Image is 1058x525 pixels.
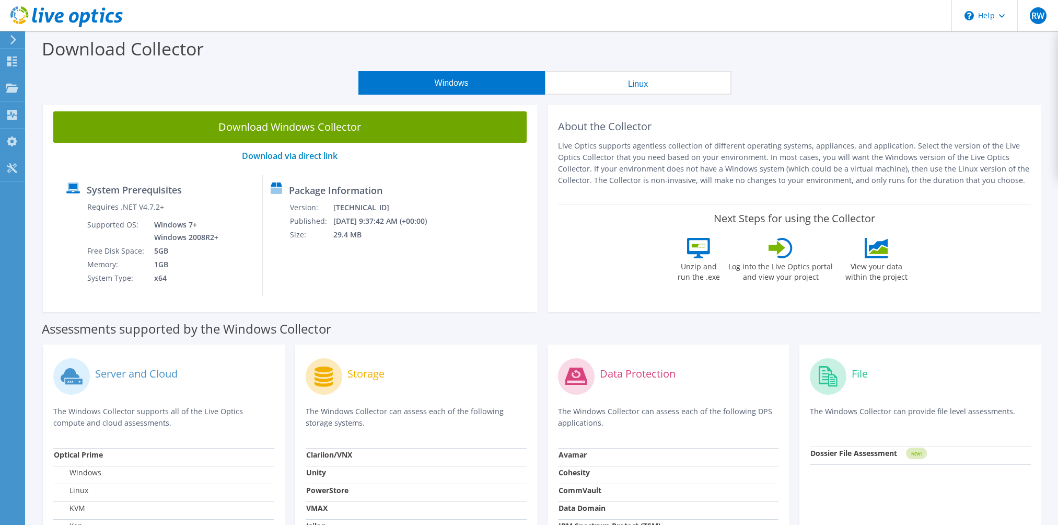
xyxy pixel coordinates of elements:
td: Version: [289,201,333,214]
td: 29.4 MB [333,228,441,242]
label: Requires .NET V4.7.2+ [87,202,164,212]
p: The Windows Collector can assess each of the following DPS applications. [558,406,779,429]
td: Published: [289,214,333,228]
td: [TECHNICAL_ID] [333,201,441,214]
td: Windows 7+ Windows 2008R2+ [146,218,220,244]
label: Package Information [289,185,382,196]
label: Next Steps for using the Collector [714,212,875,225]
strong: Unity [306,467,326,477]
label: Download Collector [42,37,204,61]
strong: Dossier File Assessment [810,448,897,458]
strong: Data Domain [559,503,606,513]
label: Unzip and run the .exe [675,258,723,282]
td: Size: [289,228,333,242]
label: File [852,369,868,379]
td: Supported OS: [87,218,146,244]
label: Linux [54,485,88,496]
label: View your data within the project [839,258,914,282]
tspan: NEW! [911,451,922,456]
label: Log into the Live Optics portal and view your project [728,258,833,282]
strong: Optical Prime [54,450,103,460]
h2: About the Collector [558,120,1031,133]
svg: \n [964,11,974,20]
strong: PowerStore [306,485,348,495]
p: The Windows Collector can assess each of the following storage systems. [306,406,527,429]
p: Live Optics supports agentless collection of different operating systems, appliances, and applica... [558,140,1031,186]
td: [DATE] 9:37:42 AM (+00:00) [333,214,441,228]
td: x64 [146,271,220,285]
td: 5GB [146,244,220,258]
label: Storage [347,369,385,379]
label: KVM [54,503,85,513]
label: Data Protection [600,369,676,379]
strong: Clariion/VNX [306,450,352,460]
strong: CommVault [559,485,601,495]
a: Download via direct link [242,150,338,162]
strong: Cohesity [559,467,590,477]
td: 1GB [146,258,220,271]
span: RW [1030,7,1047,24]
label: Windows [54,467,101,478]
td: System Type: [87,271,146,285]
button: Windows [358,71,545,95]
td: Memory: [87,258,146,271]
p: The Windows Collector can provide file level assessments. [810,406,1031,427]
label: Server and Cloud [95,369,178,379]
td: Free Disk Space: [87,244,146,258]
a: Download Windows Collector [53,111,527,143]
p: The Windows Collector supports all of the Live Optics compute and cloud assessments. [53,406,274,429]
button: Linux [545,71,731,95]
strong: Avamar [559,450,587,460]
label: Assessments supported by the Windows Collector [42,324,331,334]
strong: VMAX [306,503,328,513]
label: System Prerequisites [87,185,182,195]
